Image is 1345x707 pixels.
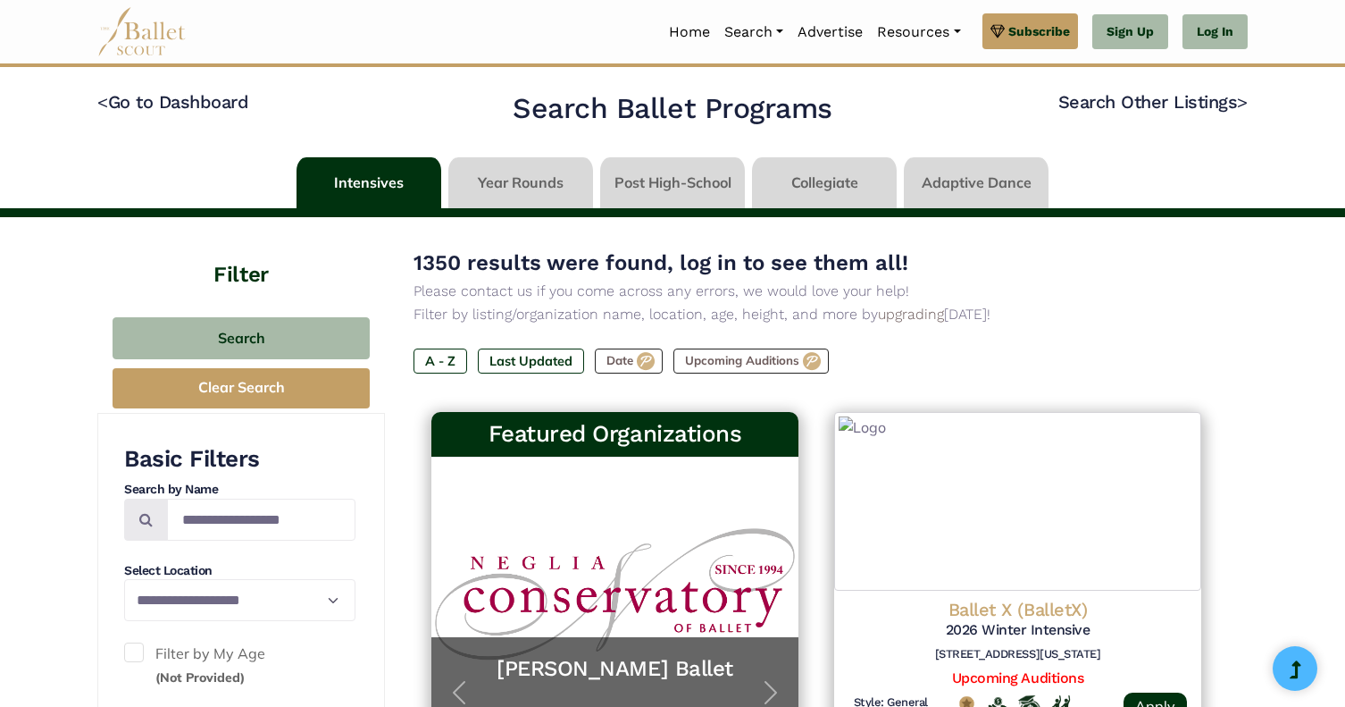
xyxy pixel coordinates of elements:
[748,157,900,208] li: Collegiate
[97,90,108,113] code: <
[414,303,1219,326] p: Filter by listing/organization name, location, age, height, and more by [DATE]!
[446,419,784,450] h3: Featured Organizations
[717,13,790,51] a: Search
[848,647,1187,662] h6: [STREET_ADDRESS][US_STATE]
[124,444,355,475] h3: Basic Filters
[848,621,1187,640] h5: 2026 Winter Intensive
[900,157,1052,208] li: Adaptive Dance
[673,349,829,374] label: Upcoming Auditions
[445,157,597,208] li: Year Rounds
[848,598,1187,621] h4: Ballet X (BalletX)
[124,643,355,688] label: Filter by My Age
[124,562,355,580] h4: Select Location
[990,21,1005,41] img: gem.svg
[124,481,355,499] h4: Search by Name
[982,13,1078,49] a: Subscribe
[878,306,944,323] a: upgrading
[97,217,385,290] h4: Filter
[113,368,370,408] button: Clear Search
[97,91,248,113] a: <Go to Dashboard
[167,499,355,541] input: Search by names...
[834,412,1201,591] img: Logo
[870,13,967,51] a: Resources
[952,669,1083,686] a: Upcoming Auditions
[513,90,831,128] h2: Search Ballet Programs
[595,349,663,374] label: Date
[155,669,245,686] small: (Not Provided)
[478,349,584,374] label: Last Updated
[790,13,870,51] a: Advertise
[449,655,781,683] a: [PERSON_NAME] Ballet
[1058,91,1248,113] a: Search Other Listings>
[662,13,717,51] a: Home
[1237,90,1248,113] code: >
[597,157,748,208] li: Post High-School
[414,349,467,374] label: A - Z
[1092,14,1168,50] a: Sign Up
[1182,14,1248,50] a: Log In
[414,250,908,275] span: 1350 results were found, log in to see them all!
[113,317,370,359] button: Search
[293,157,445,208] li: Intensives
[1008,21,1070,41] span: Subscribe
[414,280,1219,303] p: Please contact us if you come across any errors, we would love your help!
